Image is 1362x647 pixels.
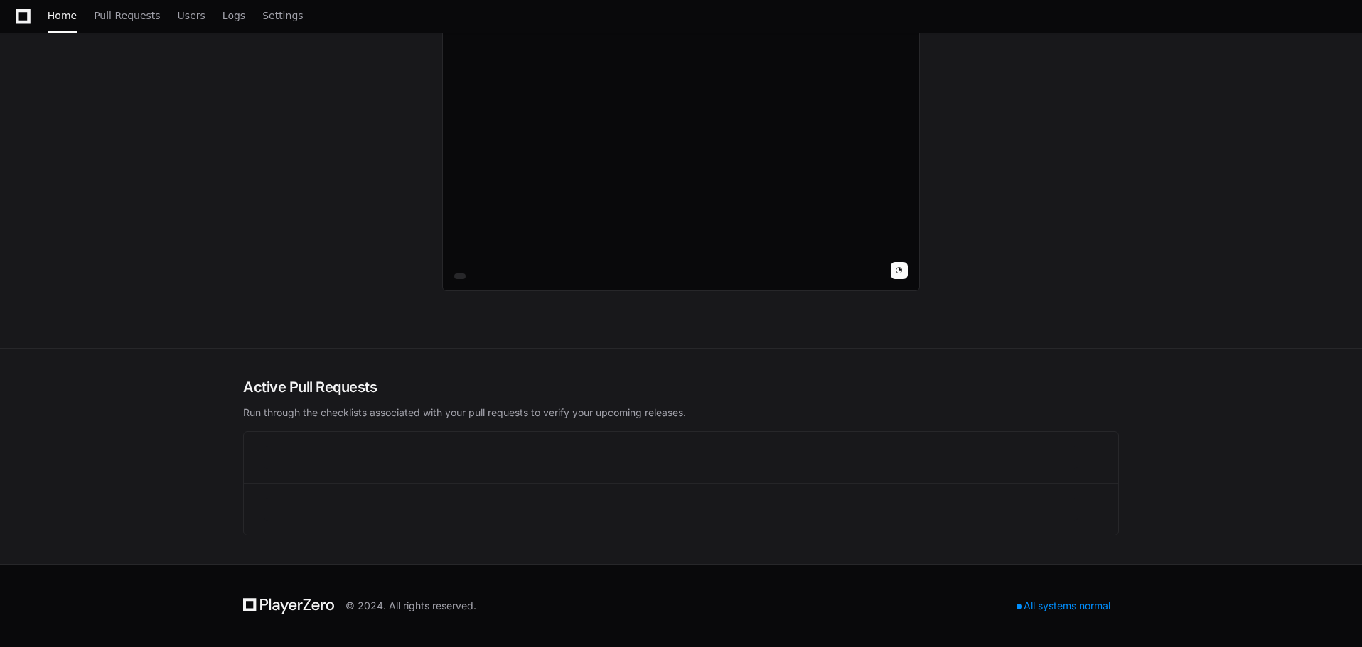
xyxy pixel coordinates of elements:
span: Home [48,11,77,20]
div: © 2024. All rights reserved. [345,599,476,613]
span: Pull Requests [94,11,160,20]
h2: Active Pull Requests [243,377,1119,397]
p: Run through the checklists associated with your pull requests to verify your upcoming releases. [243,406,1119,420]
span: Logs [222,11,245,20]
span: Users [178,11,205,20]
div: All systems normal [1008,596,1119,616]
span: Settings [262,11,303,20]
